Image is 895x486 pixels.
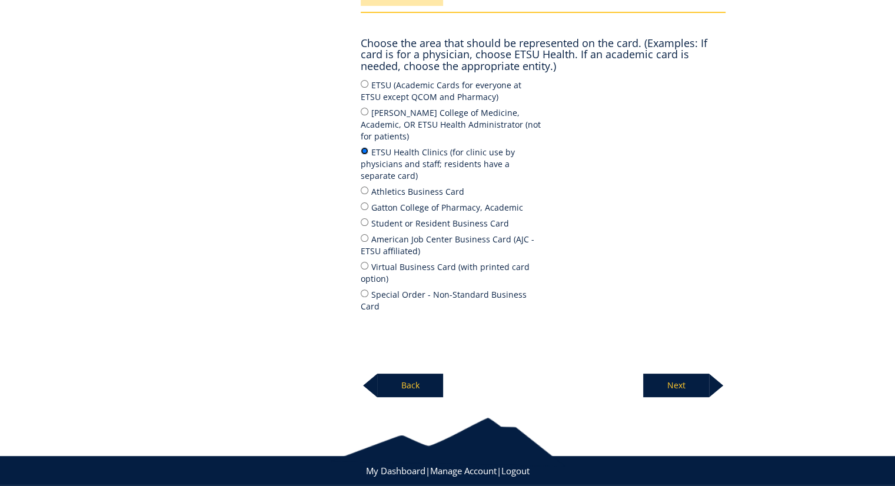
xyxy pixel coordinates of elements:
[361,289,368,297] input: Special Order - Non-Standard Business Card
[361,201,543,214] label: Gatton College of Pharmacy, Academic
[643,374,709,397] p: Next
[361,262,368,269] input: Virtual Business Card (with printed card option)
[361,260,543,285] label: Virtual Business Card (with printed card option)
[361,106,543,142] label: [PERSON_NAME] College of Medicine, Academic, OR ETSU Health Administrator (not for patients)
[361,78,543,103] label: ETSU (Academic Cards for everyone at ETSU except QCOM and Pharmacy)
[430,465,497,477] a: Manage Account
[361,218,368,226] input: Student or Resident Business Card
[361,80,368,88] input: ETSU (Academic Cards for everyone at ETSU except QCOM and Pharmacy)
[361,202,368,210] input: Gatton College of Pharmacy, Academic
[361,288,543,312] label: Special Order - Non-Standard Business Card
[361,187,368,194] input: Athletics Business Card
[361,108,368,115] input: [PERSON_NAME] College of Medicine, Academic, OR ETSU Health Administrator (not for patients)
[361,145,543,182] label: ETSU Health Clinics (for clinic use by physicians and staff; residents have a separate card)
[501,465,530,477] a: Logout
[361,234,368,242] input: American Job Center Business Card (AJC - ETSU affiliated)
[377,374,443,397] p: Back
[361,38,726,72] h4: Choose the area that should be represented on the card. (Examples: If card is for a physician, ch...
[361,185,543,198] label: Athletics Business Card
[361,147,368,155] input: ETSU Health Clinics (for clinic use by physicians and staff; residents have a separate card)
[361,232,543,257] label: American Job Center Business Card (AJC - ETSU affiliated)
[361,217,543,229] label: Student or Resident Business Card
[366,465,425,477] a: My Dashboard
